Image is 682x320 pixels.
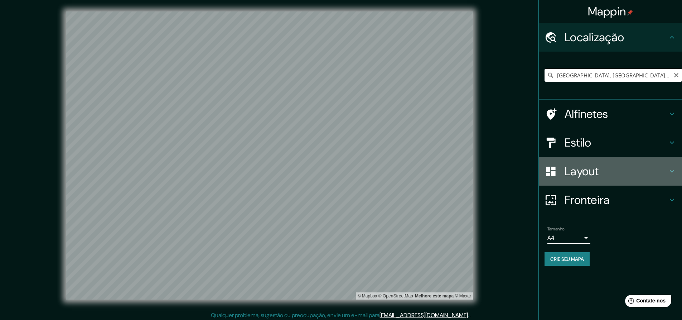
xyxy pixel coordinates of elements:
font: . [470,311,471,319]
font: Layout [565,164,599,179]
font: Crie seu mapa [550,256,584,262]
div: Localização [539,23,682,52]
font: Qualquer problema, sugestão ou preocupação, envie um e-mail para [211,311,379,319]
font: Alfinetes [565,106,608,121]
button: Crie seu mapa [545,252,590,266]
div: A4 [547,232,590,244]
font: Estilo [565,135,591,150]
a: [EMAIL_ADDRESS][DOMAIN_NAME] [379,311,468,319]
a: Maxar [455,293,471,298]
a: Caixa de mapas [358,293,377,298]
div: Layout [539,157,682,186]
div: Fronteira [539,186,682,214]
a: Map feedback [415,293,454,298]
font: . [468,311,469,319]
font: Fronteira [565,192,610,207]
font: Melhore este mapa [415,293,454,298]
button: Claro [673,71,679,78]
a: OpenStreetMap [378,293,413,298]
canvas: Mapa [66,11,473,300]
iframe: Iniciador de widget de ajuda [618,292,674,312]
font: Mappin [588,4,626,19]
input: Escolha sua cidade ou área [545,69,682,82]
font: Tamanho [547,226,565,232]
img: pin-icon.png [627,10,633,15]
font: Localização [565,30,624,45]
font: © Maxar [455,293,471,298]
font: A4 [547,234,555,242]
div: Alfinetes [539,100,682,128]
font: © Mapbox [358,293,377,298]
font: © OpenStreetMap [378,293,413,298]
div: Estilo [539,128,682,157]
font: . [469,311,470,319]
